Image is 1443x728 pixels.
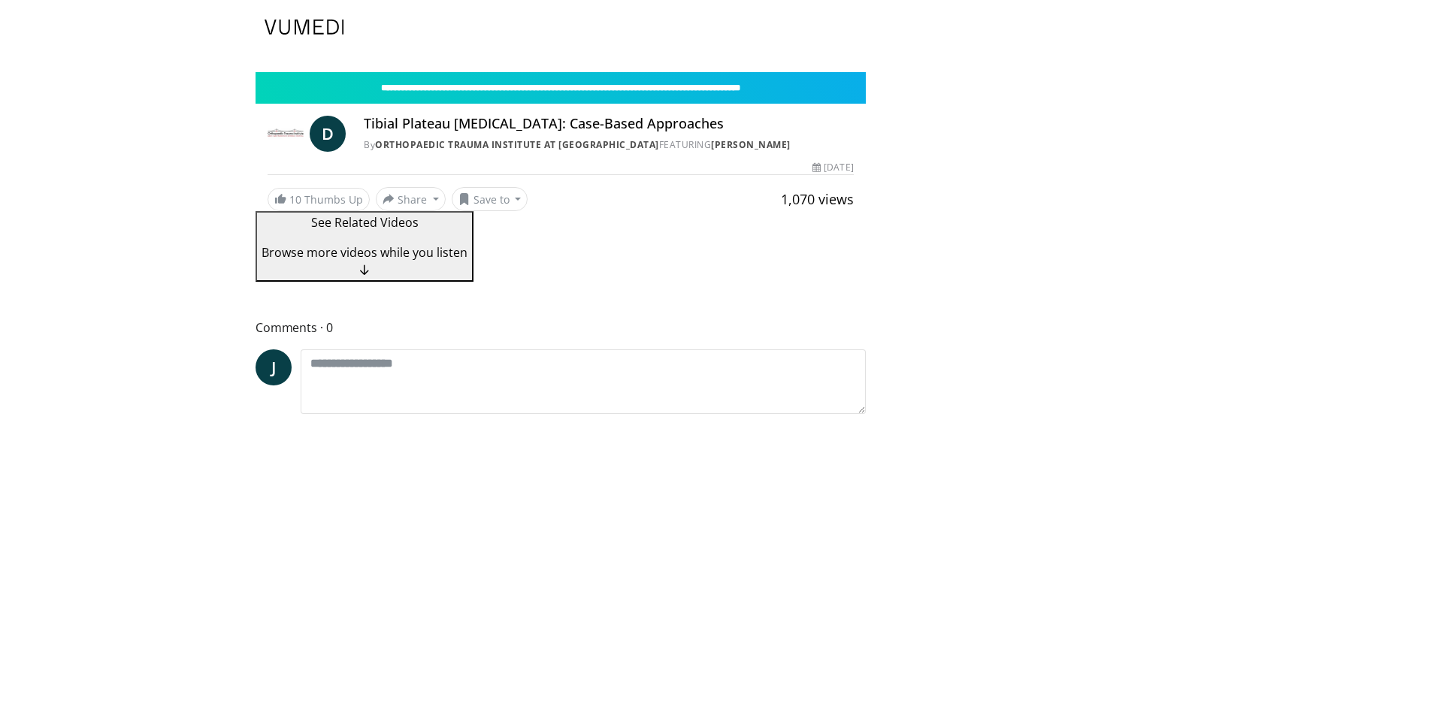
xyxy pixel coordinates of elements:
[256,349,292,385] a: J
[268,188,370,211] a: 10 Thumbs Up
[812,161,853,174] div: [DATE]
[289,192,301,207] span: 10
[262,244,467,261] span: Browse more videos while you listen
[781,190,854,208] span: 1,070 views
[256,318,866,337] span: Comments 0
[256,211,473,282] button: See Related Videos Browse more videos while you listen
[310,116,346,152] a: D
[452,187,528,211] button: Save to
[262,213,467,231] p: See Related Videos
[268,116,304,152] img: Orthopaedic Trauma Institute at UCSF
[375,138,659,151] a: Orthopaedic Trauma Institute at [GEOGRAPHIC_DATA]
[376,187,446,211] button: Share
[711,138,791,151] a: [PERSON_NAME]
[265,20,344,35] img: VuMedi Logo
[364,116,854,132] h4: Tibial Plateau [MEDICAL_DATA]: Case-Based Approaches
[364,138,854,152] div: By FEATURING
